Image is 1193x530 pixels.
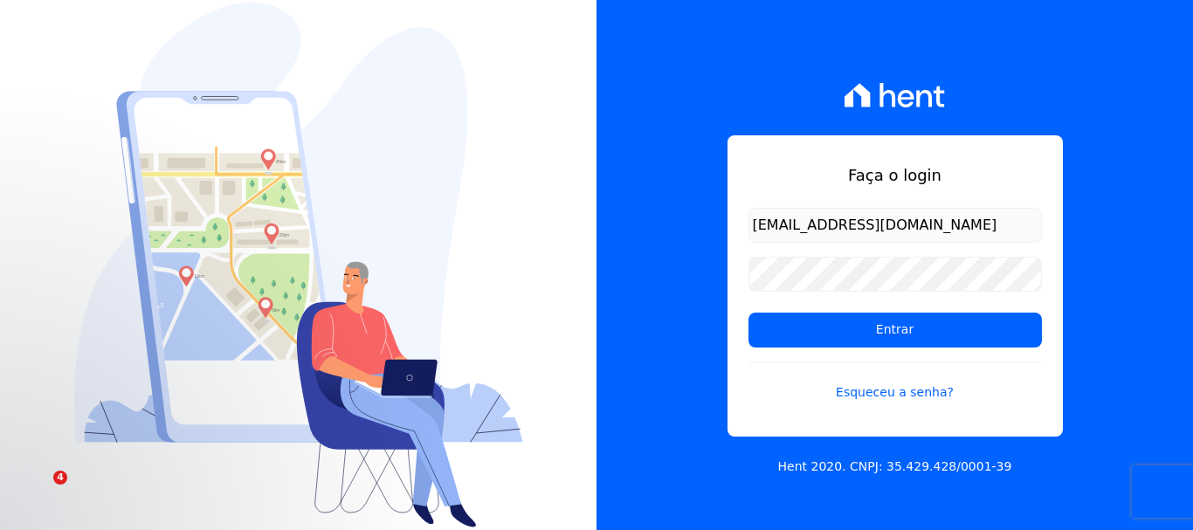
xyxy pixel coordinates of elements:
[74,3,523,527] img: Login
[778,458,1012,476] p: Hent 2020. CNPJ: 35.429.428/0001-39
[748,313,1042,348] input: Entrar
[13,361,362,483] iframe: Intercom notifications mensagem
[748,361,1042,402] a: Esqueceu a senha?
[748,163,1042,187] h1: Faça o login
[748,208,1042,243] input: Email
[17,471,59,513] iframe: Intercom live chat
[53,471,67,485] span: 4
